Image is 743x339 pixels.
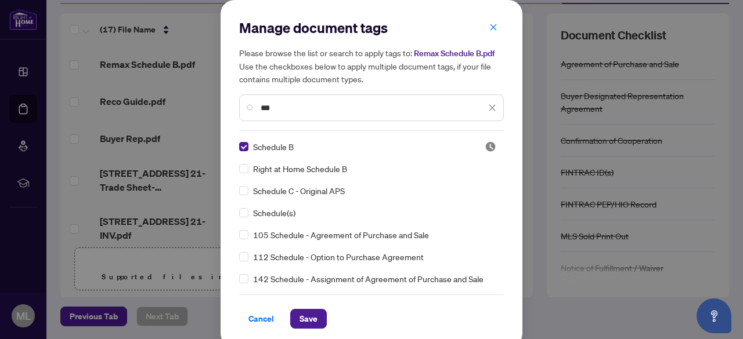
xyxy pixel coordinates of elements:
span: 142 Schedule - Assignment of Agreement of Purchase and Sale [253,272,484,285]
span: Save [300,309,318,328]
span: 112 Schedule - Option to Purchase Agreement [253,250,424,263]
span: 105 Schedule - Agreement of Purchase and Sale [253,228,429,241]
span: Schedule(s) [253,206,295,219]
span: Remax Schedule B.pdf [414,48,495,59]
span: Cancel [248,309,274,328]
span: Schedule B [253,140,294,153]
span: Right at Home Schedule B [253,162,347,175]
h2: Manage document tags [239,19,504,37]
span: Schedule C - Original APS [253,184,345,197]
span: close [489,23,497,31]
button: Save [290,309,327,329]
span: close [488,104,496,112]
img: status [485,141,496,152]
button: Open asap [697,298,731,333]
button: Cancel [239,309,283,329]
span: Pending Review [485,141,496,152]
h5: Please browse the list or search to apply tags to: Use the checkboxes below to apply multiple doc... [239,46,504,85]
